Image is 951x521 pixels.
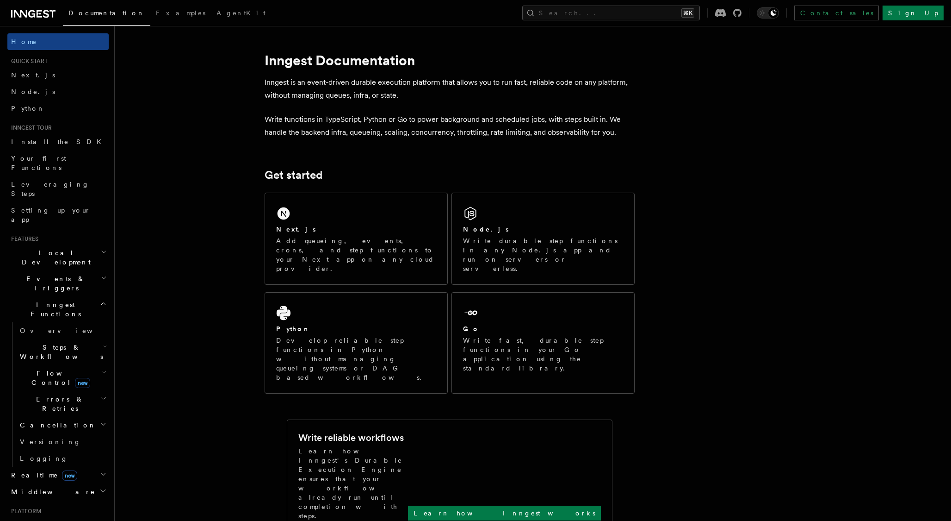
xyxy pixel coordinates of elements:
[7,83,109,100] a: Node.js
[463,336,623,373] p: Write fast, durable step functions in your Go application using the standard library.
[276,225,316,234] h2: Next.js
[150,3,211,25] a: Examples
[522,6,700,20] button: Search...⌘K
[62,471,77,481] span: new
[7,487,95,496] span: Middleware
[20,327,115,334] span: Overview
[265,169,322,182] a: Get started
[265,193,448,285] a: Next.jsAdd queueing, events, crons, and step functions to your Next app on any cloud provider.
[16,450,109,467] a: Logging
[7,245,109,270] button: Local Development
[16,395,100,413] span: Errors & Retries
[463,324,480,333] h2: Go
[298,431,404,444] h2: Write reliable workflows
[7,322,109,467] div: Inngest Functions
[408,506,601,521] a: Learn how Inngest works
[68,9,145,17] span: Documentation
[451,292,635,394] a: GoWrite fast, durable step functions in your Go application using the standard library.
[20,455,68,462] span: Logging
[16,339,109,365] button: Steps & Workflows
[16,391,109,417] button: Errors & Retries
[276,324,310,333] h2: Python
[7,150,109,176] a: Your first Functions
[16,322,109,339] a: Overview
[7,483,109,500] button: Middleware
[451,193,635,285] a: Node.jsWrite durable step functions in any Node.js app and run on servers or serverless.
[11,71,55,79] span: Next.js
[7,467,109,483] button: Realtimenew
[7,248,101,267] span: Local Development
[11,181,89,197] span: Leveraging Steps
[7,202,109,228] a: Setting up your app
[216,9,266,17] span: AgentKit
[11,88,55,95] span: Node.js
[7,124,52,132] span: Inngest tour
[7,274,101,293] span: Events & Triggers
[276,336,436,382] p: Develop reliable step functions in Python without managing queueing systems or DAG based workflows.
[414,508,595,518] p: Learn how Inngest works
[7,33,109,50] a: Home
[156,9,205,17] span: Examples
[265,113,635,139] p: Write functions in TypeScript, Python or Go to power background and scheduled jobs, with steps bu...
[211,3,271,25] a: AgentKit
[276,236,436,273] p: Add queueing, events, crons, and step functions to your Next app on any cloud provider.
[11,105,45,112] span: Python
[265,76,635,102] p: Inngest is an event-driven durable execution platform that allows you to run fast, reliable code ...
[7,100,109,117] a: Python
[11,138,107,145] span: Install the SDK
[7,57,48,65] span: Quick start
[63,3,150,26] a: Documentation
[681,8,694,18] kbd: ⌘K
[794,6,879,20] a: Contact sales
[20,438,81,446] span: Versioning
[16,369,102,387] span: Flow Control
[7,508,42,515] span: Platform
[75,378,90,388] span: new
[11,37,37,46] span: Home
[757,7,779,19] button: Toggle dark mode
[16,365,109,391] button: Flow Controlnew
[7,471,77,480] span: Realtime
[265,52,635,69] h1: Inngest Documentation
[16,421,96,430] span: Cancellation
[16,417,109,433] button: Cancellation
[7,270,109,296] button: Events & Triggers
[7,300,100,319] span: Inngest Functions
[265,292,448,394] a: PythonDevelop reliable step functions in Python without managing queueing systems or DAG based wo...
[11,207,91,223] span: Setting up your app
[11,155,66,171] span: Your first Functions
[7,133,109,150] a: Install the SDK
[298,446,408,521] p: Learn how Inngest's Durable Execution Engine ensures that your workflow already run until complet...
[463,236,623,273] p: Write durable step functions in any Node.js app and run on servers or serverless.
[7,296,109,322] button: Inngest Functions
[16,343,103,361] span: Steps & Workflows
[16,433,109,450] a: Versioning
[463,225,509,234] h2: Node.js
[883,6,944,20] a: Sign Up
[7,235,38,243] span: Features
[7,67,109,83] a: Next.js
[7,176,109,202] a: Leveraging Steps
